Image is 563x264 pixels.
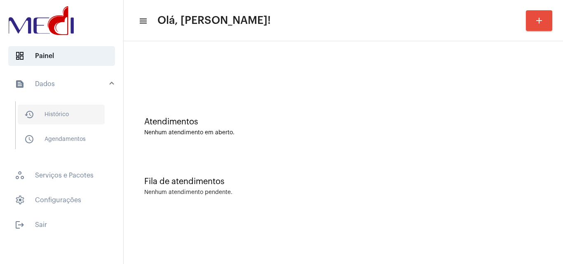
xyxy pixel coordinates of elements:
div: Nenhum atendimento pendente. [144,189,232,196]
span: Agendamentos [18,129,105,149]
span: sidenav icon [15,51,25,61]
span: Olá, [PERSON_NAME]! [157,14,271,27]
div: Nenhum atendimento em aberto. [144,130,542,136]
mat-icon: sidenav icon [138,16,147,26]
span: sidenav icon [15,195,25,205]
div: Atendimentos [144,117,542,126]
div: sidenav iconDados [5,97,123,161]
mat-icon: sidenav icon [24,110,34,119]
mat-icon: sidenav icon [15,79,25,89]
span: Configurações [8,190,115,210]
div: Fila de atendimentos [144,177,542,186]
span: sidenav icon [15,171,25,180]
span: Painel [8,46,115,66]
mat-panel-title: Dados [15,79,110,89]
mat-expansion-panel-header: sidenav iconDados [5,71,123,97]
img: d3a1b5fa-500b-b90f-5a1c-719c20e9830b.png [7,4,76,37]
mat-icon: sidenav icon [24,134,34,144]
span: Serviços e Pacotes [8,166,115,185]
mat-icon: sidenav icon [15,220,25,230]
span: Histórico [18,105,105,124]
mat-icon: add [534,16,544,26]
span: Sair [8,215,115,235]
